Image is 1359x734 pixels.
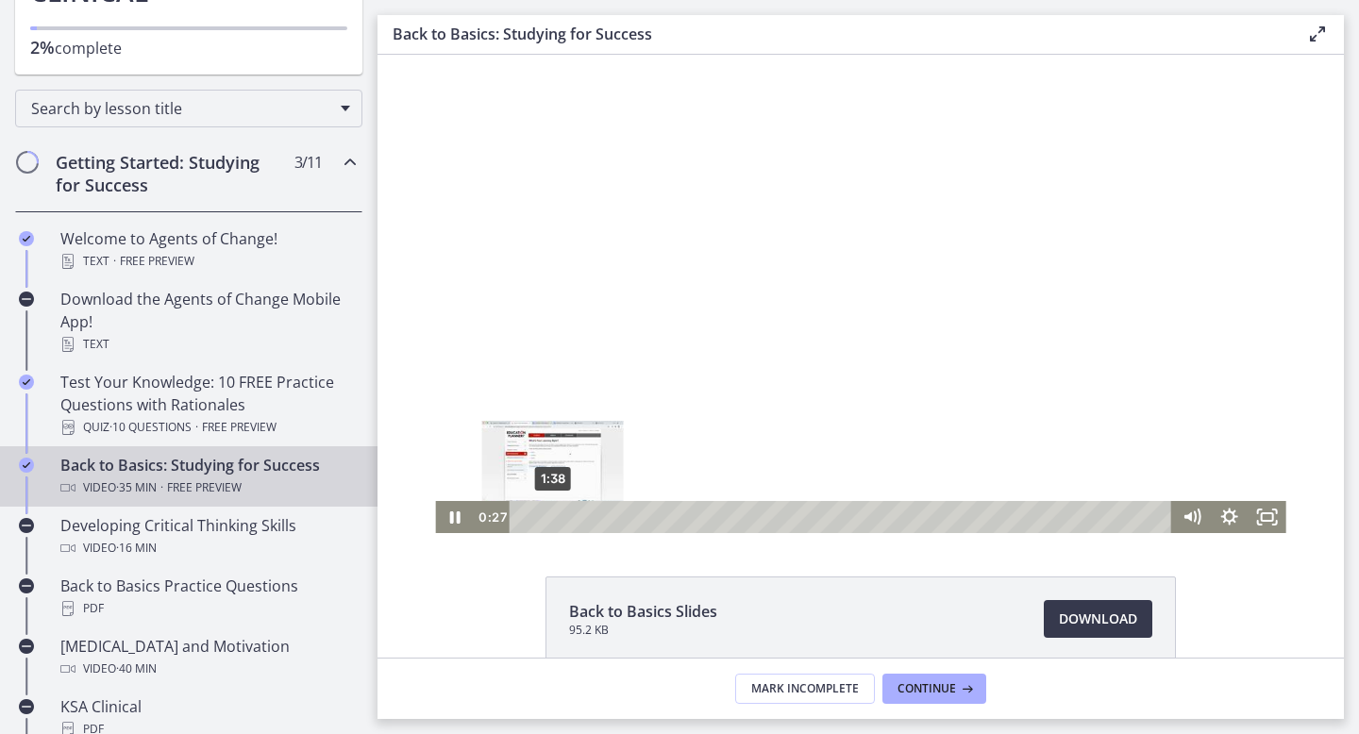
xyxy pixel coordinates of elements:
button: Mute [796,446,833,478]
span: 95.2 KB [569,623,717,638]
p: complete [30,36,347,59]
div: Welcome to Agents of Change! [60,227,355,273]
div: Video [60,658,355,680]
span: · [113,250,116,273]
span: Search by lesson title [31,98,331,119]
button: Mark Incomplete [735,674,875,704]
span: · 16 min [116,537,157,559]
i: Completed [19,375,34,390]
a: Download [1044,600,1152,638]
iframe: Video Lesson [377,55,1344,533]
span: · 35 min [116,476,157,499]
i: Completed [19,231,34,246]
div: Quiz [60,416,355,439]
button: Fullscreen [871,446,909,478]
div: Video [60,476,355,499]
span: Continue [898,681,956,696]
span: Download [1059,608,1137,630]
div: Text [60,333,355,356]
span: 3 / 11 [294,151,322,174]
div: Search by lesson title [15,90,362,127]
span: Free preview [202,416,277,439]
h3: Back to Basics: Studying for Success [393,23,1276,45]
span: 2% [30,36,55,58]
button: Show settings menu [833,446,871,478]
span: · 10 Questions [109,416,192,439]
span: · 40 min [116,658,157,680]
span: Mark Incomplete [751,681,859,696]
span: Free preview [167,476,242,499]
div: Video [60,537,355,559]
span: · [195,416,198,439]
span: Free preview [120,250,194,273]
div: Back to Basics: Studying for Success [60,454,355,499]
i: Completed [19,458,34,473]
div: Developing Critical Thinking Skills [60,514,355,559]
span: · [160,476,163,499]
div: Test Your Knowledge: 10 FREE Practice Questions with Rationales [60,371,355,439]
div: Text [60,250,355,273]
div: [MEDICAL_DATA] and Motivation [60,635,355,680]
h2: Getting Started: Studying for Success [56,151,286,196]
div: Back to Basics Practice Questions [60,575,355,620]
div: Download the Agents of Change Mobile App! [60,288,355,356]
button: Continue [882,674,986,704]
span: Back to Basics Slides [569,600,717,623]
div: PDF [60,597,355,620]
